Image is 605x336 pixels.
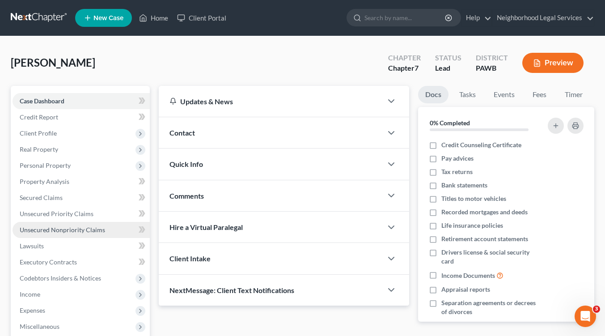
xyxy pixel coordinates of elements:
div: District [476,53,508,63]
span: Miscellaneous [20,323,59,330]
span: Secured Claims [20,194,63,201]
a: Events [487,86,522,103]
span: Client Intake [169,254,211,263]
a: Unsecured Priority Claims [13,206,150,222]
a: Timer [558,86,590,103]
a: Neighborhood Legal Services [492,10,594,26]
div: PAWB [476,63,508,73]
a: Case Dashboard [13,93,150,109]
span: Expenses [20,306,45,314]
a: Secured Claims [13,190,150,206]
span: Client Profile [20,129,57,137]
span: New Case [93,15,123,21]
span: Credit Counseling Certificate [441,140,521,149]
span: Titles to motor vehicles [441,194,506,203]
span: Appraisal reports [441,285,490,294]
span: Tax returns [441,167,473,176]
a: Executory Contracts [13,254,150,270]
span: Credit Report [20,113,58,121]
span: Income Documents [441,271,495,280]
a: Lawsuits [13,238,150,254]
span: Codebtors Insiders & Notices [20,274,101,282]
span: Quick Info [169,160,203,168]
div: Chapter [388,63,421,73]
a: Tasks [452,86,483,103]
iframe: Intercom live chat [575,306,596,327]
span: Real Property [20,145,58,153]
span: Retirement account statements [441,234,528,243]
a: Client Portal [173,10,231,26]
button: Preview [522,53,584,73]
span: Bank statements [441,181,487,190]
div: Lead [435,63,461,73]
span: Drivers license & social security card [441,248,543,266]
span: Case Dashboard [20,97,64,105]
span: Pay advices [441,154,474,163]
div: Status [435,53,461,63]
a: Property Analysis [13,174,150,190]
span: Property Analysis [20,178,69,185]
div: Updates & News [169,97,372,106]
span: Contact [169,128,195,137]
span: 7 [415,64,419,72]
span: Personal Property [20,162,71,169]
span: Life insurance policies [441,221,503,230]
span: NextMessage: Client Text Notifications [169,286,294,294]
a: Docs [418,86,448,103]
span: Unsecured Nonpriority Claims [20,226,105,234]
span: Comments [169,191,204,200]
span: Income [20,290,40,298]
div: Chapter [388,53,421,63]
a: Home [135,10,173,26]
a: Fees [525,86,554,103]
strong: 0% Completed [430,119,470,127]
a: Credit Report [13,109,150,125]
a: Help [461,10,491,26]
span: Lawsuits [20,242,44,250]
span: 3 [593,306,600,313]
span: Unsecured Priority Claims [20,210,93,217]
span: [PERSON_NAME] [11,56,95,69]
input: Search by name... [364,9,446,26]
a: Unsecured Nonpriority Claims [13,222,150,238]
span: Separation agreements or decrees of divorces [441,298,543,316]
span: Hire a Virtual Paralegal [169,223,243,231]
span: Recorded mortgages and deeds [441,208,528,217]
span: Executory Contracts [20,258,77,266]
